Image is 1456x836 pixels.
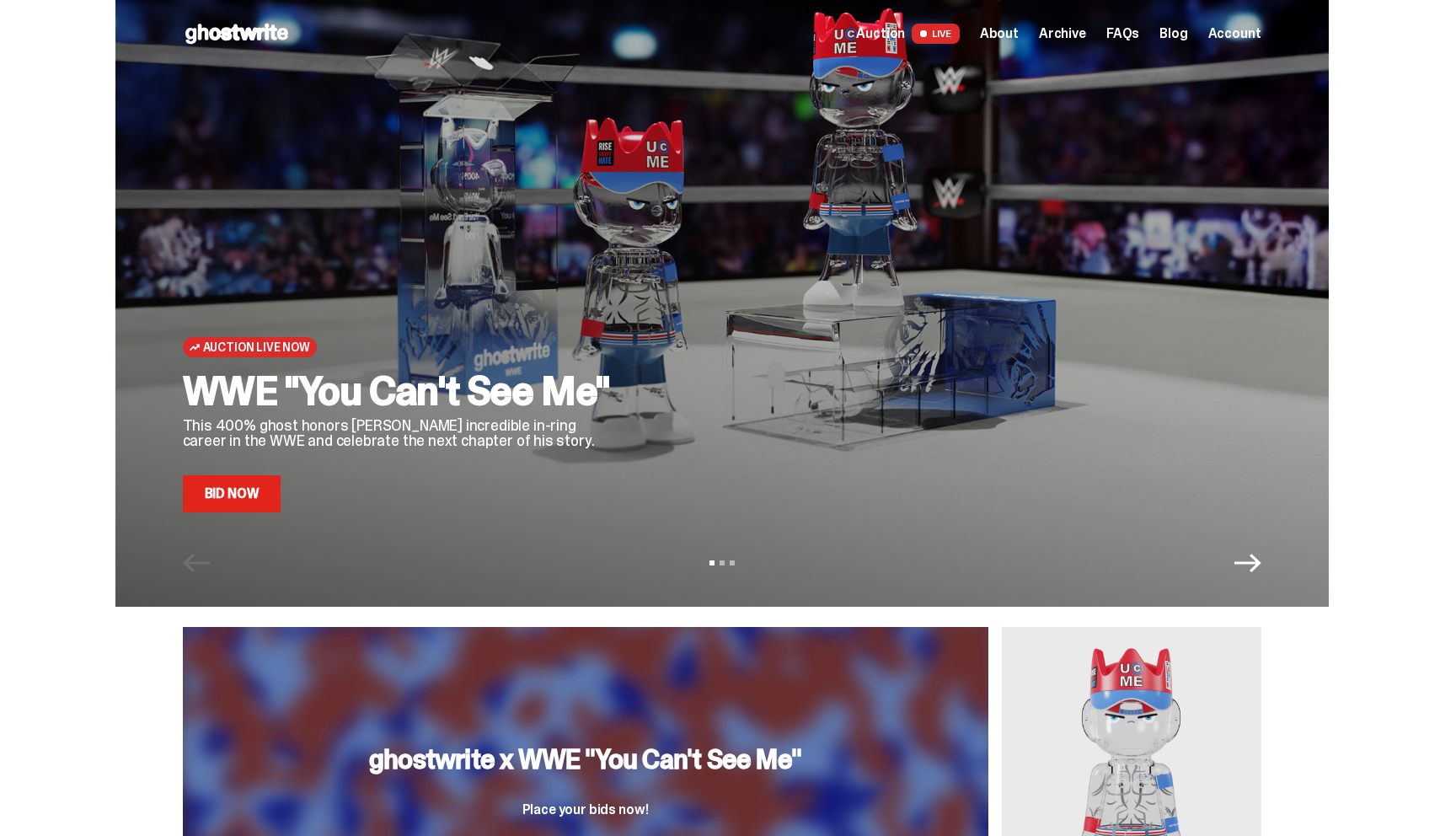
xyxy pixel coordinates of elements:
[720,560,725,565] button: View slide 2
[1234,549,1261,576] button: Next
[1106,27,1139,40] a: FAQs
[856,27,905,40] span: Auction
[183,371,621,411] h2: WWE "You Can't See Me"
[709,560,715,565] button: View slide 1
[730,560,735,565] button: View slide 3
[1159,27,1187,40] a: Blog
[183,475,281,512] a: Bid Now
[1208,27,1261,40] a: Account
[183,418,621,448] p: This 400% ghost honors [PERSON_NAME] incredible in-ring career in the WWE and celebrate the next ...
[1039,27,1086,40] a: Archive
[980,27,1019,40] a: About
[203,340,310,354] span: Auction Live Now
[856,24,959,44] a: Auction LIVE
[369,746,801,773] h3: ghostwrite x WWE "You Can't See Me"
[369,803,801,817] p: Place your bids now!
[912,24,960,44] span: LIVE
